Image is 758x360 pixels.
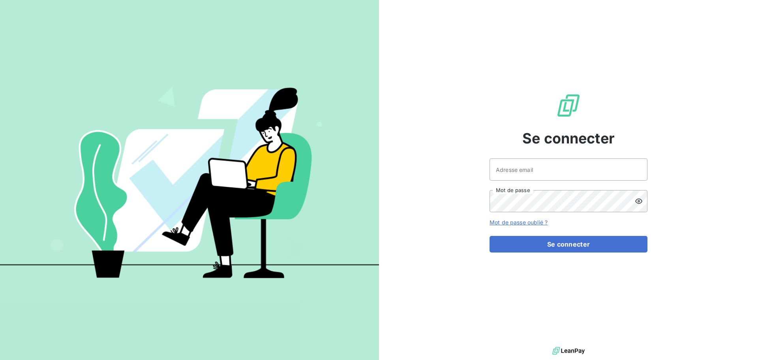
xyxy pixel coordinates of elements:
img: logo [552,345,585,357]
input: placeholder [490,158,647,181]
a: Mot de passe oublié ? [490,219,548,226]
img: Logo LeanPay [556,93,581,118]
span: Se connecter [522,128,615,149]
button: Se connecter [490,236,647,253]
